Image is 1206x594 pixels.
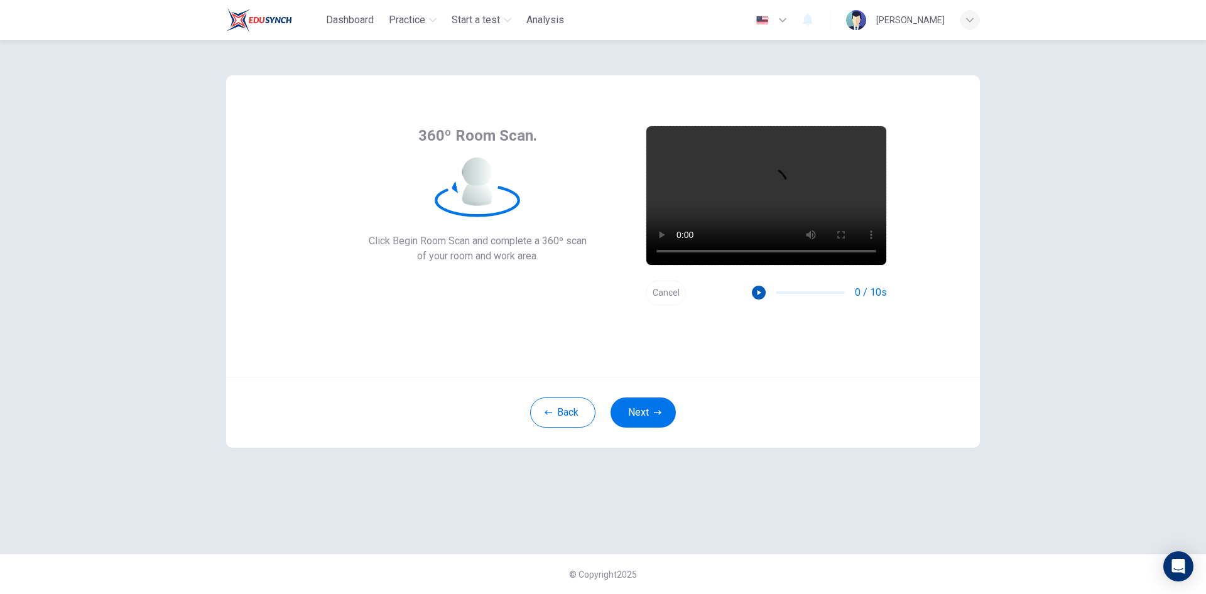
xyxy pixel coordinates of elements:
span: Start a test [452,13,500,28]
button: Next [611,397,676,428]
button: Back [530,397,595,428]
a: Train Test logo [226,8,321,33]
div: [PERSON_NAME] [876,13,945,28]
button: Practice [384,9,442,31]
span: Practice [389,13,425,28]
button: Cancel [646,281,686,305]
button: Analysis [521,9,569,31]
span: Click Begin Room Scan and complete a 360º scan [369,234,587,249]
button: Dashboard [321,9,379,31]
button: Start a test [447,9,516,31]
span: Dashboard [326,13,374,28]
span: of your room and work area. [369,249,587,264]
span: 360º Room Scan. [418,126,537,146]
img: Train Test logo [226,8,292,33]
span: 0 / 10s [855,285,887,300]
div: Open Intercom Messenger [1163,551,1193,581]
img: en [754,16,770,25]
img: Profile picture [846,10,866,30]
span: Analysis [526,13,564,28]
span: © Copyright 2025 [569,570,637,580]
